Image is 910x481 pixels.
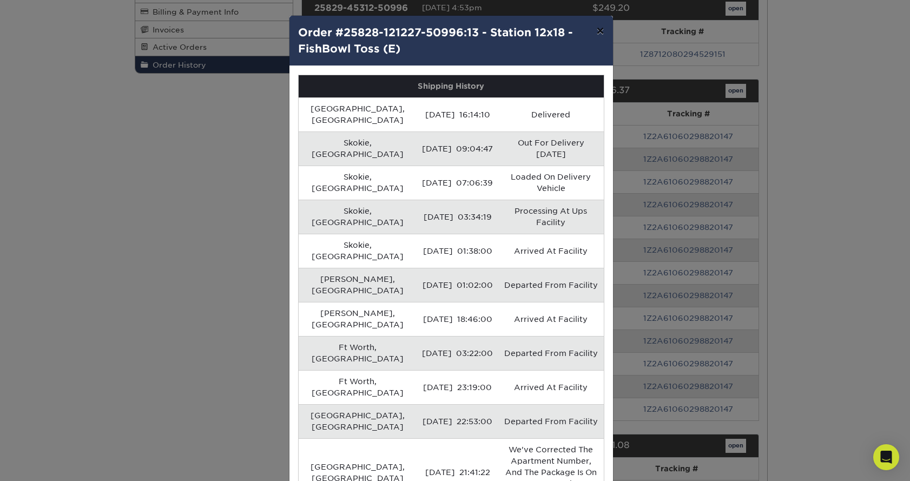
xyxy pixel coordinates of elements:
td: Skokie, [GEOGRAPHIC_DATA] [299,234,417,268]
td: Arrived At Facility [498,234,603,268]
td: Loaded On Delivery Vehicle [498,166,603,200]
td: [DATE] 01:38:00 [417,234,498,268]
td: Out For Delivery [DATE] [498,131,603,166]
td: [GEOGRAPHIC_DATA], [GEOGRAPHIC_DATA] [299,404,417,438]
h4: Order #25828-121227-50996:13 - Station 12x18 - FishBowl Toss (E) [298,24,604,57]
td: [DATE] 22:53:00 [417,404,498,438]
td: [PERSON_NAME], [GEOGRAPHIC_DATA] [299,302,417,336]
td: Departed From Facility [498,404,603,438]
td: [DATE] 07:06:39 [417,166,498,200]
td: [DATE] 18:46:00 [417,302,498,336]
th: Shipping History [299,75,604,97]
td: Ft Worth, [GEOGRAPHIC_DATA] [299,370,417,404]
td: Skokie, [GEOGRAPHIC_DATA] [299,131,417,166]
td: Skokie, [GEOGRAPHIC_DATA] [299,200,417,234]
td: [PERSON_NAME], [GEOGRAPHIC_DATA] [299,268,417,302]
td: Arrived At Facility [498,370,603,404]
td: Skokie, [GEOGRAPHIC_DATA] [299,166,417,200]
td: [DATE] 03:34:19 [417,200,498,234]
td: Arrived At Facility [498,302,603,336]
td: [DATE] 23:19:00 [417,370,498,404]
td: Departed From Facility [498,268,603,302]
button: × [588,16,612,46]
td: Processing At Ups Facility [498,200,603,234]
td: Ft Worth, [GEOGRAPHIC_DATA] [299,336,417,370]
div: Open Intercom Messenger [873,444,899,470]
td: [DATE] 01:02:00 [417,268,498,302]
td: [DATE] 16:14:10 [417,97,498,131]
td: [DATE] 03:22:00 [417,336,498,370]
td: [DATE] 09:04:47 [417,131,498,166]
td: Delivered [498,97,603,131]
td: Departed From Facility [498,336,603,370]
td: [GEOGRAPHIC_DATA], [GEOGRAPHIC_DATA] [299,97,417,131]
